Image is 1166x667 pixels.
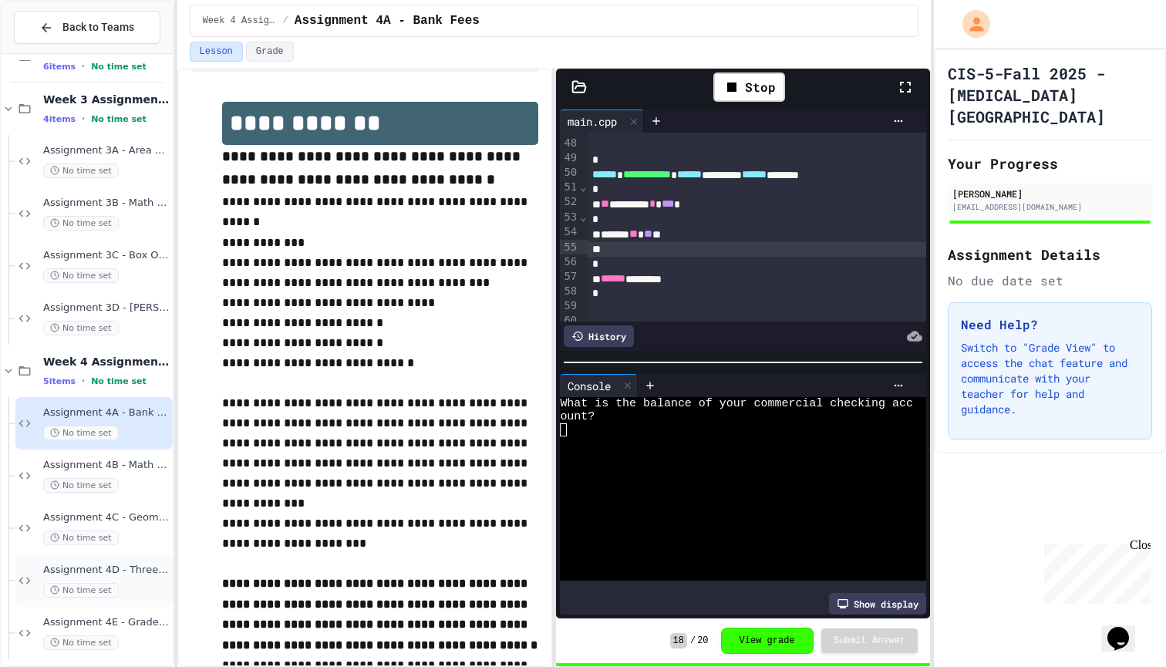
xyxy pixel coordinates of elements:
[14,11,160,44] button: Back to Teams
[43,583,119,598] span: No time set
[82,60,85,72] span: •
[560,224,579,240] div: 54
[564,325,634,347] div: History
[560,378,618,394] div: Console
[82,113,85,125] span: •
[43,531,119,545] span: No time set
[43,426,119,440] span: No time set
[43,301,170,315] span: Assignment 3D - [PERSON_NAME]'s Pizza Palace and Simulated Dice
[713,72,785,102] div: Stop
[43,376,76,386] span: 5 items
[560,150,579,165] div: 49
[43,564,170,577] span: Assignment 4D - Three Numbers in Order
[821,628,918,653] button: Submit Answer
[560,210,579,224] div: 53
[560,397,912,410] span: What is the balance of your commercial checking acc
[560,254,579,269] div: 56
[948,153,1152,174] h2: Your Progress
[560,284,579,298] div: 58
[43,197,170,210] span: Assignment 3B - Math Tutor Program
[43,511,170,524] span: Assignment 4C - Geometry Calculator with Switch
[43,163,119,178] span: No time set
[579,180,587,193] span: Fold line
[43,93,170,106] span: Week 3 Assignments
[43,321,119,335] span: No time set
[43,62,76,72] span: 6 items
[560,109,644,133] div: main.cpp
[91,62,147,72] span: No time set
[697,635,708,647] span: 20
[43,249,170,262] span: Assignment 3C - Box Office
[82,375,85,387] span: •
[829,593,926,615] div: Show display
[43,406,170,419] span: Assignment 4A - Bank Fees
[560,165,579,180] div: 50
[6,6,106,98] div: Chat with us now!Close
[690,635,696,647] span: /
[952,201,1147,213] div: [EMAIL_ADDRESS][DOMAIN_NAME]
[43,478,119,493] span: No time set
[946,6,994,42] div: My Account
[560,180,579,194] div: 51
[670,633,687,648] span: 18
[560,313,579,328] div: 60
[560,113,625,130] div: main.cpp
[91,376,147,386] span: No time set
[560,269,579,285] div: 57
[560,136,579,150] div: 48
[203,15,277,27] span: Week 4 Assignments
[43,216,119,231] span: No time set
[560,194,579,210] div: 52
[246,42,294,62] button: Grade
[190,42,243,62] button: Lesson
[961,315,1139,334] h3: Need Help?
[283,15,288,27] span: /
[43,459,170,472] span: Assignment 4B - Math Tutor Part 2
[948,271,1152,290] div: No due date set
[948,244,1152,265] h2: Assignment Details
[834,635,906,647] span: Submit Answer
[560,374,638,397] div: Console
[91,114,147,124] span: No time set
[952,187,1147,200] div: [PERSON_NAME]
[43,268,119,283] span: No time set
[721,628,814,654] button: View grade
[1038,538,1151,604] iframe: chat widget
[43,355,170,369] span: Week 4 Assignments
[560,410,595,423] span: ount?
[43,144,170,157] span: Assignment 3A - Area of a Cookie
[62,19,134,35] span: Back to Teams
[43,616,170,629] span: Assignment 4E - Grade Book, Nested If Structures
[295,12,480,30] span: Assignment 4A - Bank Fees
[961,340,1139,417] p: Switch to "Grade View" to access the chat feature and communicate with your teacher for help and ...
[1101,605,1151,652] iframe: chat widget
[579,211,587,223] span: Fold line
[43,114,76,124] span: 4 items
[43,635,119,650] span: No time set
[948,62,1152,127] h1: CIS-5-Fall 2025 - [MEDICAL_DATA][GEOGRAPHIC_DATA]
[560,298,579,313] div: 59
[560,240,579,254] div: 55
